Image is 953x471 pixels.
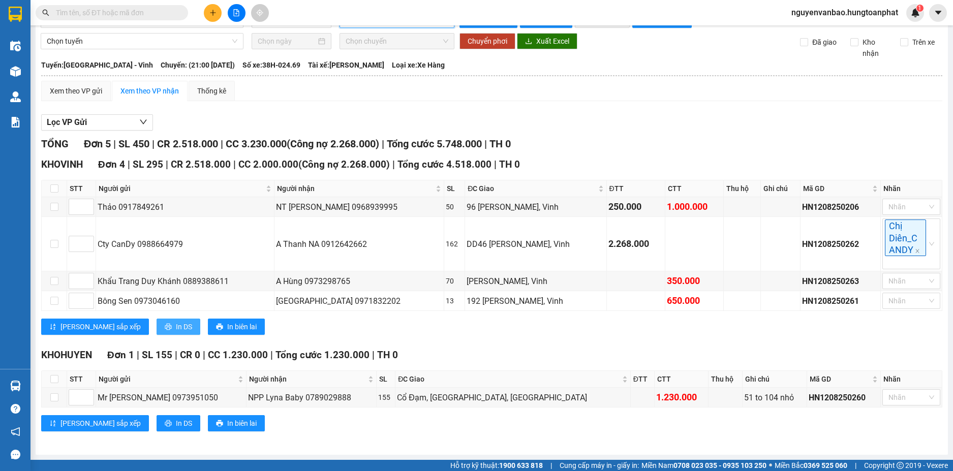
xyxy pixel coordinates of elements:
th: SL [377,371,396,388]
span: ) [376,138,379,150]
div: Thảo 0917849261 [98,201,272,213]
button: Chuyển phơi [459,33,515,49]
div: 70 [446,275,463,287]
span: nguyenvanbao.hungtoanphat [783,6,906,19]
div: Xem theo VP gửi [50,85,102,97]
span: KHOVINH [41,159,83,170]
span: sort-ascending [49,323,56,331]
div: A Thanh NA 0912642662 [276,238,442,250]
span: aim [256,9,263,16]
div: 1.000.000 [667,200,722,214]
button: sort-ascending[PERSON_NAME] sắp xếp [41,319,149,335]
span: Lọc VP Gửi [47,116,87,129]
span: Mã GD [810,373,870,385]
span: ( [287,138,290,150]
div: HN1208250261 [802,295,879,307]
span: Công nợ 2.268.000 [302,159,386,170]
span: ( [298,159,302,170]
span: | [175,349,177,361]
td: HN1208250261 [801,291,881,311]
span: copyright [897,462,904,469]
span: | [550,460,552,471]
span: In biên lai [227,418,257,429]
span: search [42,9,49,16]
span: CR 2.518.000 [157,138,218,150]
span: Tổng cước 1.230.000 [275,349,370,361]
span: Hỗ trợ kỹ thuật: [450,460,543,471]
td: HN1208250206 [801,197,881,217]
span: Miền Nam [641,460,766,471]
span: notification [11,427,20,436]
span: Chuyến: (21:00 [DATE]) [161,59,235,71]
span: down [139,118,147,126]
span: Trên xe [908,37,939,48]
span: ĐC Giao [398,373,620,385]
span: Người nhận [277,183,434,194]
span: CC 3.230.000 [226,138,287,150]
div: 155 [378,392,394,403]
strong: 0369 525 060 [804,461,847,469]
div: Nhãn [883,373,939,385]
span: Đã giao [808,37,841,48]
span: printer [165,323,172,331]
span: printer [165,420,172,428]
div: Bông Sen 0973046160 [98,295,272,307]
span: TỔNG [41,138,69,150]
div: Xem theo VP nhận [120,85,179,97]
span: Cung cấp máy in - giấy in: [560,460,639,471]
span: | [270,349,273,361]
div: A Hùng 0973298765 [276,275,442,288]
input: Tìm tên, số ĐT hoặc mã đơn [56,7,176,18]
div: [PERSON_NAME], Vinh [467,275,604,288]
span: ) [386,159,390,170]
span: | [233,159,236,170]
span: | [382,138,384,150]
div: Cty CanDy 0988664979 [98,238,272,250]
span: Loại xe: Xe Hàng [392,59,445,71]
span: Chọn chuyến [346,34,448,49]
span: In DS [176,321,192,332]
span: Kho nhận [858,37,893,59]
span: caret-down [934,8,943,17]
div: 1.230.000 [656,390,706,404]
span: 1 [918,5,921,12]
span: SL 295 [133,159,163,170]
div: Thống kê [197,85,226,97]
b: Tuyến: [GEOGRAPHIC_DATA] - Vinh [41,61,153,69]
div: 51 to 104 nhỏ [744,391,806,404]
span: Chọn tuyến [47,34,237,49]
img: icon-new-feature [911,8,920,17]
th: CTT [665,180,724,197]
div: 192 [PERSON_NAME], Vinh [467,295,604,307]
div: 50 [446,201,463,212]
span: In biên lai [227,321,257,332]
span: Tổng cước 5.748.000 [387,138,482,150]
img: warehouse-icon [10,41,21,51]
span: | [221,138,223,150]
span: printer [216,323,223,331]
strong: 0708 023 035 - 0935 103 250 [673,461,766,469]
span: close [915,248,920,254]
span: ĐC Giao [468,183,596,194]
span: | [372,349,375,361]
td: HN1208250262 [801,217,881,271]
th: Ghi chú [743,371,808,388]
span: Chị Diên_CANDY [885,219,926,256]
button: printerIn biên lai [208,319,265,335]
div: 2.268.000 [608,237,663,251]
div: HN1208250262 [802,238,879,250]
span: Số xe: 38H-024.69 [242,59,300,71]
span: Người nhận [249,373,365,385]
span: | [855,460,856,471]
span: | [484,138,487,150]
img: warehouse-icon [10,66,21,77]
div: 250.000 [608,200,663,214]
div: Cổ Đạm, [GEOGRAPHIC_DATA], [GEOGRAPHIC_DATA] [397,391,628,404]
span: download [525,38,532,46]
span: Đơn 5 [84,138,111,150]
span: ⚪️ [769,463,772,467]
span: | [392,159,395,170]
span: sort-ascending [49,420,56,428]
div: Nhãn [883,183,939,194]
div: DD46 [PERSON_NAME], Vinh [467,238,604,250]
